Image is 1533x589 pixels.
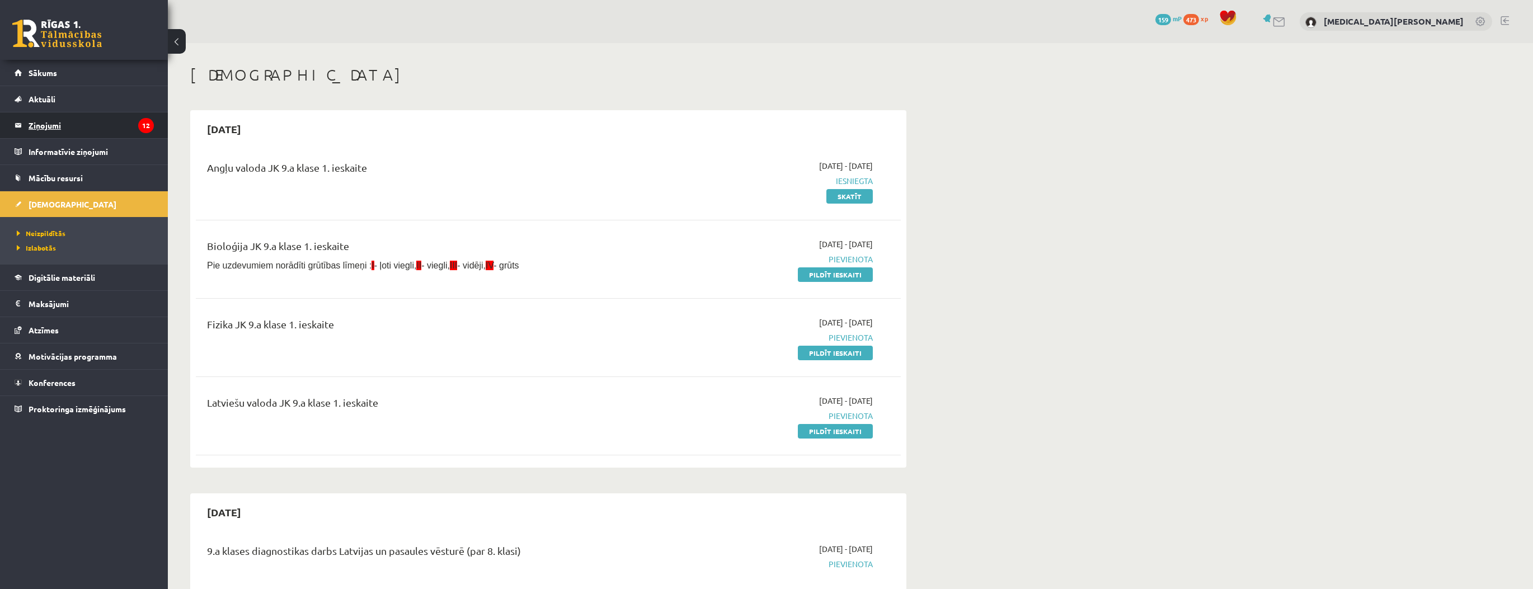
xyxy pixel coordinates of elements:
div: Angļu valoda JK 9.a klase 1. ieskaite [207,160,645,181]
a: Pildīt ieskaiti [798,346,873,360]
span: III [450,261,457,270]
a: Konferences [15,370,154,395]
span: [DATE] - [DATE] [819,238,873,250]
span: Mācību resursi [29,173,83,183]
span: 473 [1183,14,1199,25]
div: Bioloģija JK 9.a klase 1. ieskaite [207,238,645,259]
span: IV [486,261,493,270]
a: 159 mP [1155,14,1182,23]
a: Proktoringa izmēģinājums [15,396,154,422]
span: [DEMOGRAPHIC_DATA] [29,199,116,209]
h2: [DATE] [196,116,252,142]
span: [DATE] - [DATE] [819,395,873,407]
span: Proktoringa izmēģinājums [29,404,126,414]
legend: Maksājumi [29,291,154,317]
span: Iesniegta [662,175,873,187]
span: Digitālie materiāli [29,272,95,282]
span: [DATE] - [DATE] [819,160,873,172]
a: [DEMOGRAPHIC_DATA] [15,191,154,217]
span: Pievienota [662,558,873,570]
span: 159 [1155,14,1171,25]
a: Pildīt ieskaiti [798,424,873,439]
a: Mācību resursi [15,165,154,191]
span: I [372,261,374,270]
span: Aktuāli [29,94,55,104]
legend: Informatīvie ziņojumi [29,139,154,164]
a: Izlabotās [17,243,157,253]
h2: [DATE] [196,499,252,525]
a: Neizpildītās [17,228,157,238]
span: [DATE] - [DATE] [819,317,873,328]
div: 9.a klases diagnostikas darbs Latvijas un pasaules vēsturē (par 8. klasi) [207,543,645,564]
span: Izlabotās [17,243,56,252]
h1: [DEMOGRAPHIC_DATA] [190,65,906,84]
span: Neizpildītās [17,229,65,238]
span: II [416,261,421,270]
div: Fizika JK 9.a klase 1. ieskaite [207,317,645,337]
a: Maksājumi [15,291,154,317]
span: Pievienota [662,410,873,422]
span: mP [1173,14,1182,23]
span: Atzīmes [29,325,59,335]
legend: Ziņojumi [29,112,154,138]
a: Motivācijas programma [15,343,154,369]
a: 473 xp [1183,14,1214,23]
a: Aktuāli [15,86,154,112]
a: Digitālie materiāli [15,265,154,290]
a: [MEDICAL_DATA][PERSON_NAME] [1324,16,1464,27]
span: Sākums [29,68,57,78]
a: Sākums [15,60,154,86]
a: Rīgas 1. Tālmācības vidusskola [12,20,102,48]
a: Skatīt [826,189,873,204]
a: Informatīvie ziņojumi [15,139,154,164]
i: 12 [138,118,154,133]
span: xp [1201,14,1208,23]
span: Pievienota [662,332,873,343]
a: Ziņojumi12 [15,112,154,138]
span: Motivācijas programma [29,351,117,361]
a: Pildīt ieskaiti [798,267,873,282]
span: Konferences [29,378,76,388]
span: [DATE] - [DATE] [819,543,873,555]
div: Latviešu valoda JK 9.a klase 1. ieskaite [207,395,645,416]
span: Pievienota [662,253,873,265]
img: Nikita Gendeļmans [1305,17,1316,28]
a: Atzīmes [15,317,154,343]
span: Pie uzdevumiem norādīti grūtības līmeņi : - ļoti viegli, - viegli, - vidēji, - grūts [207,261,519,270]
